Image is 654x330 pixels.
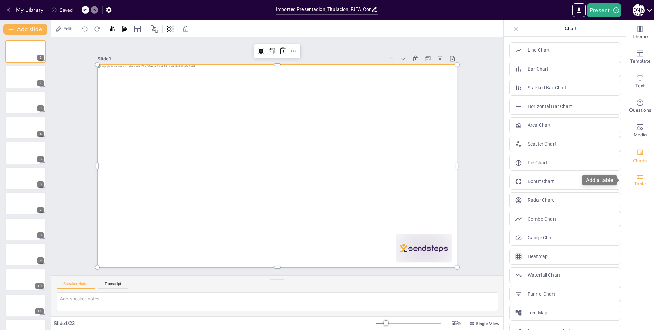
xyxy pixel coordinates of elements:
p: Horizontal Bar Chart [528,103,572,110]
div: 8 [5,218,46,240]
div: Add a table [582,175,617,185]
button: My Library [5,4,46,15]
input: Insert title [276,4,371,14]
div: Add images, graphics, shapes or video [626,119,654,143]
div: 3 [37,105,44,111]
div: Saved [51,7,73,13]
div: 1 [5,40,46,63]
p: Tree Map [528,309,547,316]
div: 6 [37,181,44,187]
span: Questions [629,107,651,114]
div: Slide 1 [108,37,393,74]
div: Change the overall theme [626,20,654,45]
div: 11 [5,294,46,316]
span: Charts [633,157,647,165]
button: Export to PowerPoint [572,3,586,17]
p: Heatmap [528,253,548,260]
div: [PERSON_NAME] [633,4,645,16]
button: Speaker Notes [57,282,95,289]
div: Add a table [626,168,654,192]
div: 7 [37,207,44,213]
div: 10 [5,268,46,291]
div: 10 [35,283,44,289]
div: 9 [37,257,44,264]
button: Add slide [3,24,47,35]
p: Donut Chart [528,178,554,185]
span: Theme [632,33,648,41]
button: Transcript [98,282,128,289]
div: 4 [5,116,46,139]
p: Combo Chart [528,215,556,223]
div: Slide 1 / 23 [54,320,376,327]
p: Scatter Chart [528,140,557,148]
p: Pie Chart [528,159,547,166]
div: Layout [132,24,143,34]
p: Gauge Chart [528,234,555,241]
p: Funnel Chart [528,290,556,298]
span: Edit [62,26,73,32]
div: 55 % [448,320,464,327]
div: Add charts and graphs [626,143,654,168]
div: 11 [35,308,44,314]
button: Present [587,3,621,17]
div: 3 [5,91,46,114]
div: 9 [5,243,46,266]
p: Waterfall Chart [528,272,560,279]
div: 6 [5,167,46,190]
p: Area Chart [528,122,551,129]
span: Media [634,131,647,139]
p: Chart [521,20,620,37]
div: Get real-time input from your audience [626,94,654,119]
span: Template [630,58,651,65]
div: Add ready made slides [626,45,654,70]
div: 5 [37,156,44,162]
div: 4 [37,131,44,137]
p: Stacked Bar Chart [528,84,567,91]
div: 1 [37,55,44,61]
span: Single View [476,321,499,326]
div: 5 [5,142,46,164]
div: 2 [5,65,46,88]
p: Radar Chart [528,197,554,204]
span: Text [635,82,645,90]
span: Table [634,180,646,188]
div: 7 [5,192,46,215]
span: Position [150,25,158,33]
p: Bar Chart [528,65,548,73]
p: Line Chart [528,47,550,54]
div: Add text boxes [626,70,654,94]
div: 2 [37,80,44,86]
button: [PERSON_NAME] [633,3,645,17]
div: 8 [37,232,44,238]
